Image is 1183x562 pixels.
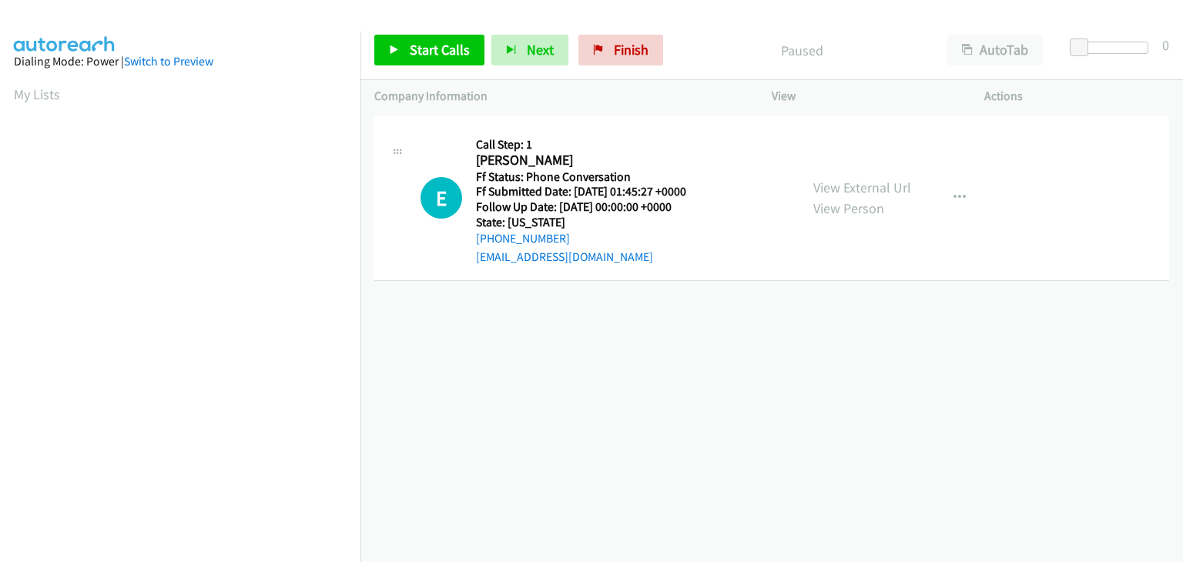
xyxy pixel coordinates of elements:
h5: Ff Status: Phone Conversation [476,169,705,185]
a: [EMAIL_ADDRESS][DOMAIN_NAME] [476,249,653,264]
div: Delay between calls (in seconds) [1077,42,1148,54]
p: View [772,87,957,105]
h2: [PERSON_NAME] [476,152,705,169]
h5: Ff Submitted Date: [DATE] 01:45:27 +0000 [476,184,705,199]
button: Next [491,35,568,65]
h1: E [421,177,462,219]
a: [PHONE_NUMBER] [476,231,570,246]
h5: Follow Up Date: [DATE] 00:00:00 +0000 [476,199,705,215]
p: Company Information [374,87,744,105]
p: Actions [984,87,1169,105]
button: AutoTab [947,35,1043,65]
div: Dialing Mode: Power | [14,52,347,71]
h5: State: [US_STATE] [476,215,705,230]
div: 0 [1162,35,1169,55]
a: Finish [578,35,663,65]
a: Switch to Preview [124,54,213,69]
a: View External Url [813,179,911,196]
a: Start Calls [374,35,484,65]
span: Next [527,41,554,59]
a: View Person [813,199,884,217]
div: The call is yet to be attempted [421,177,462,219]
p: Paused [684,40,920,61]
h5: Call Step: 1 [476,137,705,152]
a: My Lists [14,85,60,103]
span: Start Calls [410,41,470,59]
span: Finish [614,41,648,59]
